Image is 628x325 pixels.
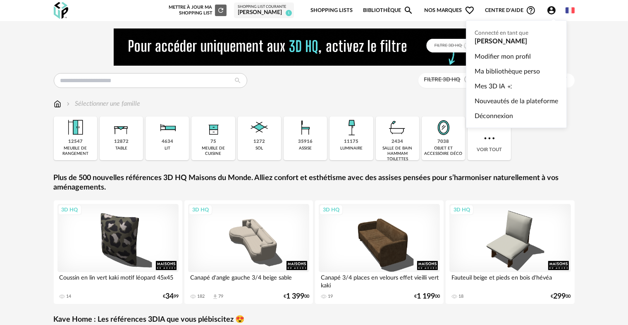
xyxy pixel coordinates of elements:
img: OXP [54,2,68,19]
div: € 99 [163,294,179,299]
div: Fauteuil beige et pieds en bois d'hévéa [449,272,571,289]
a: BibliothèqueMagnify icon [363,1,413,20]
div: sol [255,146,263,151]
img: svg+xml;base64,PHN2ZyB3aWR0aD0iMTYiIGhlaWdodD0iMTYiIHZpZXdCb3g9IjAgMCAxNiAxNiIgZmlsbD0ibm9uZSIgeG... [65,99,72,109]
div: 12872 [114,139,129,145]
span: Filtre 3D HQ [424,77,461,83]
span: Mes 3D IA [475,79,505,94]
span: 299 [554,294,566,299]
div: Sélectionner une famille [65,99,141,109]
img: Luminaire.png [340,116,363,139]
div: 182 [197,294,205,299]
div: Voir tout [468,116,511,160]
div: 19 [328,294,333,299]
div: € 00 [284,294,309,299]
div: 35916 [298,139,313,145]
a: Ma bibliothèque perso [475,64,558,79]
span: Centre d'aideHelp Circle Outline icon [485,5,536,15]
span: Magnify icon [404,5,413,15]
a: 3D HQ Fauteuil beige et pieds en bois d'hévéa 18 €29900 [446,200,575,304]
div: table [115,146,127,151]
div: luminaire [340,146,363,151]
img: Meuble%20de%20rangement.png [64,116,86,139]
span: 1 [286,10,292,16]
div: 1272 [253,139,265,145]
a: 3D HQ Canapé 3/4 places en velours effet vieilli vert kaki 19 €1 19900 [315,200,444,304]
span: 1 199 [417,294,435,299]
div: meuble de rangement [56,146,95,157]
div: Shopping List courante [238,5,290,9]
div: 3D HQ [58,204,82,215]
span: Heart Outline icon [465,5,475,15]
a: Nouveautés de la plateforme [475,94,558,109]
div: 14 [67,294,72,299]
span: Download icon [212,294,218,300]
div: [PERSON_NAME] [238,9,290,17]
div: 4634 [162,139,173,145]
div: 18 [458,294,463,299]
a: Déconnexion [475,109,558,123]
div: 3D HQ [450,204,474,215]
a: Kave Home : Les références 3DIA que vous plébiscitez 😍 [54,315,245,325]
img: Salle%20de%20bain.png [386,116,408,139]
img: fr [566,6,575,15]
span: 34 [165,294,174,299]
img: Literie.png [156,116,179,139]
img: Assise.png [294,116,317,139]
a: Modifier mon profil [475,49,558,64]
img: Miroir.png [432,116,455,139]
span: 1 399 [286,294,304,299]
div: objet et accessoire déco [424,146,463,157]
div: 12547 [68,139,83,145]
div: assise [299,146,312,151]
span: Nos marques [424,1,475,20]
span: Creation icon [507,79,512,94]
img: NEW%20NEW%20HQ%20NEW_V1.gif [114,28,515,66]
a: 3D HQ Canapé d'angle gauche 3/4 beige sable 182 Download icon 79 €1 39900 [184,200,313,304]
div: 7038 [438,139,449,145]
span: Account Circle icon [547,5,556,15]
div: lit [165,146,170,151]
div: € 00 [414,294,440,299]
div: 79 [218,294,223,299]
img: Table.png [110,116,132,139]
div: salle de bain hammam toilettes [378,146,417,162]
div: Coussin en lin vert kaki motif léopard 45x45 [57,272,179,289]
div: 11175 [344,139,358,145]
div: Canapé 3/4 places en velours effet vieilli vert kaki [319,272,440,289]
span: Refresh icon [217,8,224,12]
a: Shopping Lists [310,1,353,20]
a: Shopping List courante [PERSON_NAME] 1 [238,5,290,17]
a: 3D HQ Coussin en lin vert kaki motif léopard 45x45 14 €3499 [54,200,183,304]
div: Mettre à jour ma Shopping List [167,5,227,16]
a: Plus de 500 nouvelles références 3D HQ Maisons du Monde. Alliez confort et esthétisme avec des as... [54,173,575,193]
div: € 00 [551,294,571,299]
div: 2434 [392,139,403,145]
span: Account Circle icon [547,5,560,15]
span: Help Circle Outline icon [526,5,536,15]
img: Rangement.png [202,116,224,139]
img: Sol.png [248,116,270,139]
div: 3D HQ [189,204,213,215]
div: Canapé d'angle gauche 3/4 beige sable [188,272,310,289]
div: 75 [210,139,216,145]
a: Mes 3D IACreation icon [475,79,558,94]
div: 3D HQ [319,204,343,215]
img: more.7b13dc1.svg [482,131,497,146]
div: meuble de cuisine [194,146,232,157]
img: svg+xml;base64,PHN2ZyB3aWR0aD0iMTYiIGhlaWdodD0iMTciIHZpZXdCb3g9IjAgMCAxNiAxNyIgZmlsbD0ibm9uZSIgeG... [54,99,61,109]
